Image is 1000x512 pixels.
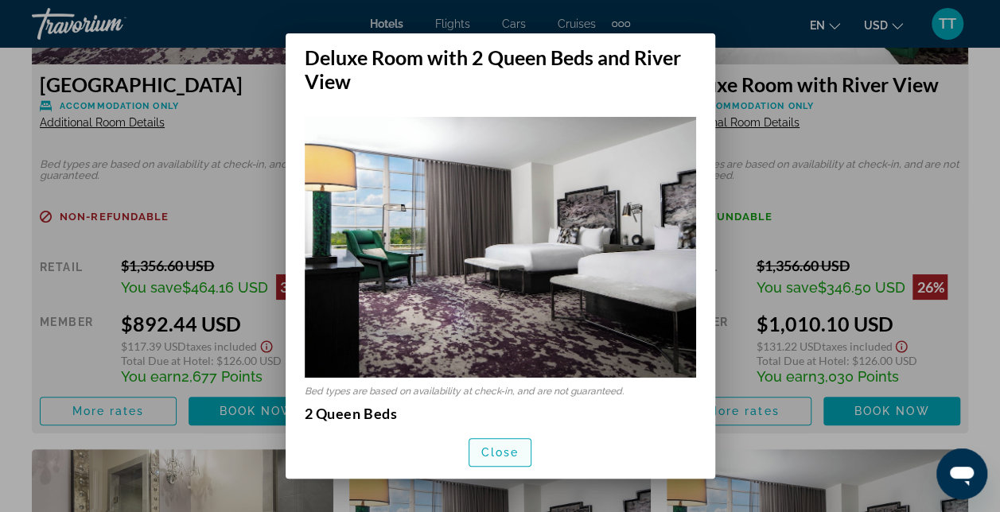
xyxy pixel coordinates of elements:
[469,438,532,467] button: Close
[305,405,398,422] strong: 2 Queen Beds
[936,448,987,499] iframe: Button to launch messaging window
[305,386,696,397] p: Bed types are based on availability at check-in, and are not guaranteed.
[286,33,715,93] h2: Deluxe Room with 2 Queen Beds and River View
[305,117,696,378] img: 77175a36-479a-4648-8ec1-f0c22f0f58b7.jpeg
[481,446,519,459] span: Close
